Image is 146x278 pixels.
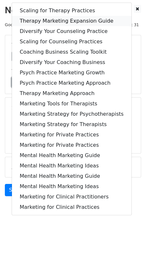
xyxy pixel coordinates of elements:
a: Mental Health Marketing Ideas [12,181,131,192]
a: Marketing for Private Practices [12,130,131,140]
a: Scaling for Therapy Practices [12,5,131,16]
h2: New Campaign [5,5,141,16]
a: Therapy Marketing Expansion Guide [12,16,131,26]
a: Psych Practice Marketing Approach [12,78,131,88]
a: Send [5,184,26,196]
a: Marketing for Clinical Practices [12,202,131,212]
a: Marketing for Clinical Practitioners [12,192,131,202]
a: Mental Health Marketing Guide [12,171,131,181]
a: Mental Health Marketing Ideas [12,161,131,171]
a: Scaling for Counseling Practices [12,37,131,47]
iframe: Chat Widget [114,247,146,278]
a: Marketing Tools for Therapists [12,99,131,109]
small: Google Sheet: [5,22,94,27]
a: Diversify Your Coaching Business [12,57,131,68]
a: Mental Health Marketing Guide [12,150,131,161]
a: Marketing Strategy for Therapists [12,119,131,130]
a: Psych Practice Marketing Growth [12,68,131,78]
a: Marketing Strategy for Psychotherapists [12,109,131,119]
a: Therapy Marketing Approach [12,88,131,99]
a: Coaching Business Scaling Toolkit [12,47,131,57]
a: Marketing for Private Practices [12,140,131,150]
a: Diversify Your Counseling Practice [12,26,131,37]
